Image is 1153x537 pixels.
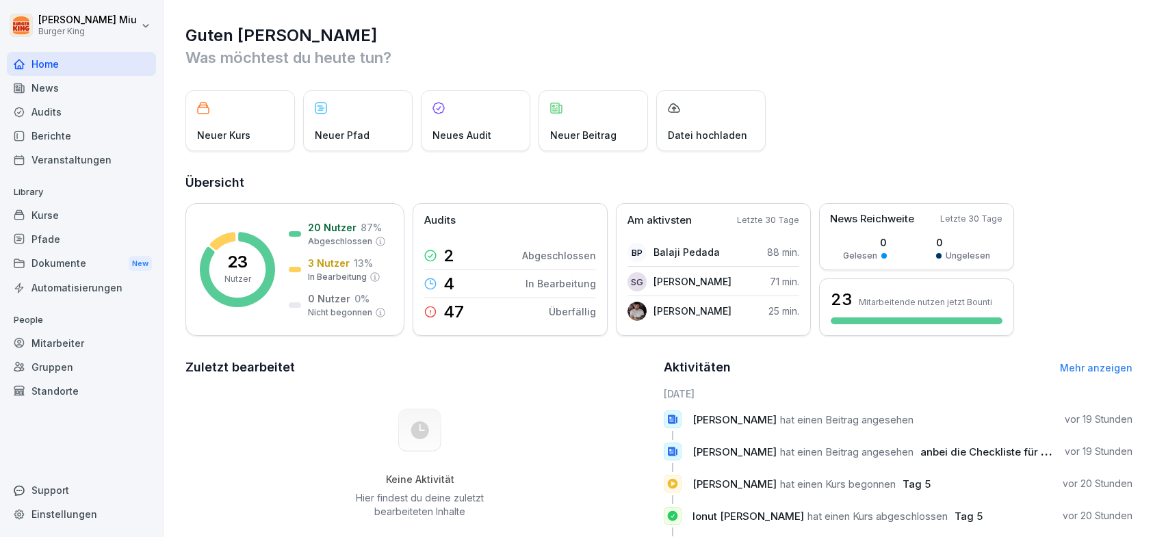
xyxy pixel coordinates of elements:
[224,273,251,285] p: Nutzer
[780,445,914,458] span: hat einen Beitrag angesehen
[361,220,382,235] p: 87 %
[185,173,1132,192] h2: Übersicht
[308,235,372,248] p: Abgeschlossen
[7,181,156,203] p: Library
[668,128,747,142] p: Datei hochladen
[664,387,1132,401] h6: [DATE]
[940,213,1002,225] p: Letzte 30 Tage
[653,245,720,259] p: Balaji Pedada
[351,473,489,486] h5: Keine Aktivität
[843,250,877,262] p: Gelesen
[692,413,777,426] span: [PERSON_NAME]
[627,302,647,321] img: tw5tnfnssutukm6nhmovzqwr.png
[692,477,777,490] span: [PERSON_NAME]
[1063,509,1132,523] p: vor 20 Stunden
[308,306,372,319] p: Nicht begonnen
[7,148,156,172] a: Veranstaltungen
[7,478,156,502] div: Support
[1065,412,1132,426] p: vor 19 Stunden
[7,76,156,100] a: News
[351,491,489,519] p: Hier findest du deine zuletzt bearbeiteten Inhalte
[308,220,357,235] p: 20 Nutzer
[936,235,990,250] p: 0
[7,331,156,355] a: Mitarbeiter
[308,271,367,283] p: In Bearbeitung
[7,124,156,148] a: Berichte
[737,214,799,226] p: Letzte 30 Tage
[197,128,250,142] p: Neuer Kurs
[522,248,596,263] p: Abgeschlossen
[38,14,137,26] p: [PERSON_NAME] Miu
[7,203,156,227] a: Kurse
[7,251,156,276] div: Dokumente
[443,248,454,264] p: 2
[549,304,596,319] p: Überfällig
[424,213,456,228] p: Audits
[780,477,896,490] span: hat einen Kurs begonnen
[7,227,156,251] a: Pfade
[432,128,491,142] p: Neues Audit
[308,256,350,270] p: 3 Nutzer
[807,510,948,523] span: hat einen Kurs abgeschlossen
[354,291,370,306] p: 0 %
[1060,362,1132,374] a: Mehr anzeigen
[627,213,692,228] p: Am aktivsten
[550,128,617,142] p: Neuer Beitrag
[627,272,647,291] div: SG
[185,25,1132,47] h1: Guten [PERSON_NAME]
[843,235,887,250] p: 0
[315,128,370,142] p: Neuer Pfad
[7,502,156,526] a: Einstellungen
[664,358,731,377] h2: Aktivitäten
[692,510,804,523] span: Ionut [PERSON_NAME]
[7,355,156,379] a: Gruppen
[7,379,156,403] a: Standorte
[185,47,1132,68] p: Was möchtest du heute tun?
[1063,477,1132,490] p: vor 20 Stunden
[767,245,799,259] p: 88 min.
[38,27,137,36] p: Burger King
[831,288,852,311] h3: 23
[627,243,647,262] div: BP
[653,304,731,318] p: [PERSON_NAME]
[526,276,596,291] p: In Bearbeitung
[903,477,931,490] span: Tag 5
[7,52,156,76] a: Home
[692,445,777,458] span: [PERSON_NAME]
[770,274,799,289] p: 71 min.
[955,510,983,523] span: Tag 5
[7,276,156,300] a: Automatisierungen
[1065,445,1132,458] p: vor 19 Stunden
[780,413,914,426] span: hat einen Beitrag angesehen
[443,276,454,292] p: 4
[308,291,350,306] p: 0 Nutzer
[227,254,248,270] p: 23
[7,251,156,276] a: DokumenteNew
[185,358,654,377] h2: Zuletzt bearbeitet
[768,304,799,318] p: 25 min.
[859,297,992,307] p: Mitarbeitende nutzen jetzt Bounti
[653,274,731,289] p: [PERSON_NAME]
[443,304,464,320] p: 47
[7,100,156,124] a: Audits
[354,256,373,270] p: 13 %
[946,250,990,262] p: Ungelesen
[830,211,914,227] p: News Reichweite
[7,309,156,331] p: People
[129,256,152,272] div: New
